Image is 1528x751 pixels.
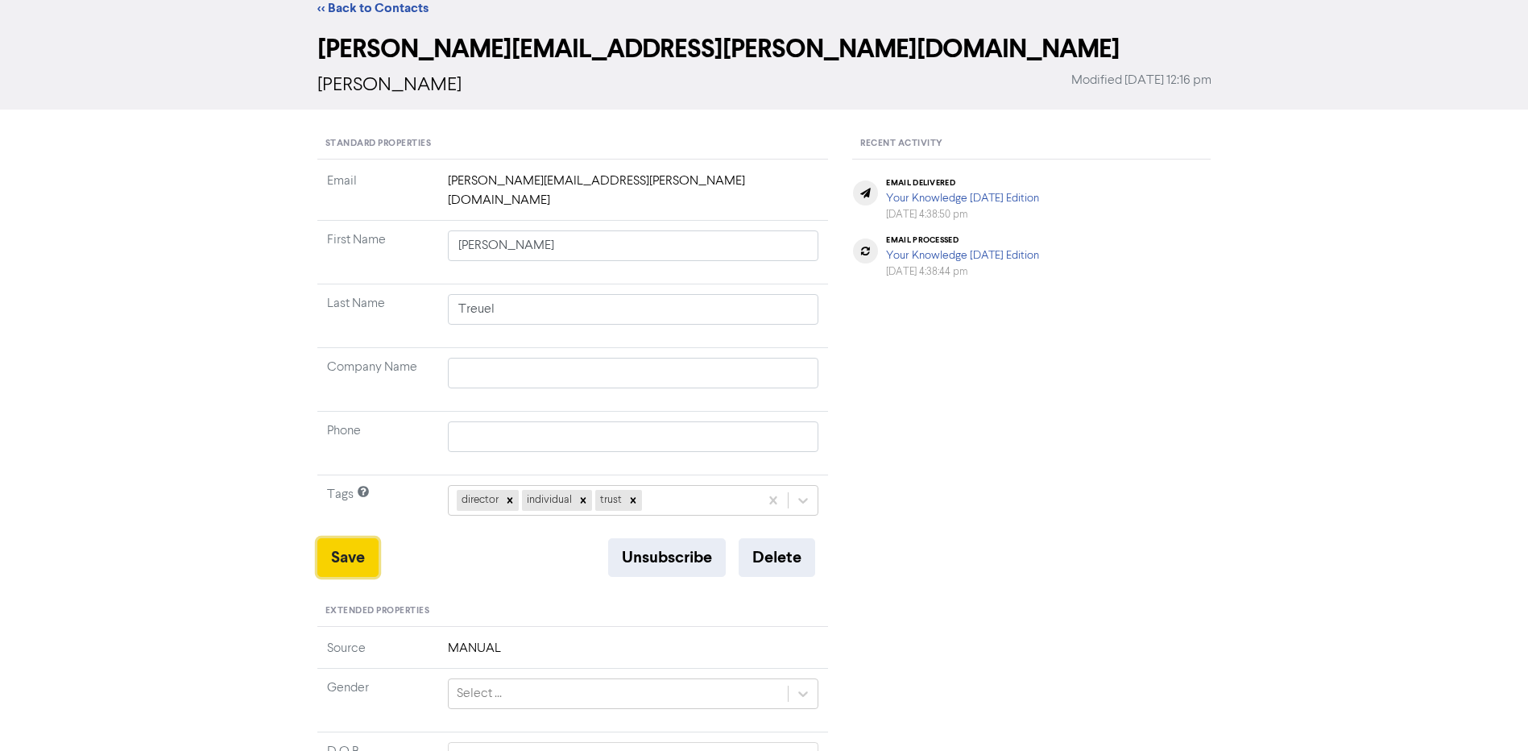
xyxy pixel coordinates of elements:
button: Save [317,538,379,577]
td: Gender [317,668,438,732]
td: First Name [317,221,438,284]
td: MANUAL [438,639,829,669]
a: Your Knowledge [DATE] Edition [886,250,1039,261]
td: Last Name [317,284,438,348]
td: Phone [317,412,438,475]
span: [PERSON_NAME] [317,76,462,95]
td: Company Name [317,348,438,412]
span: Modified [DATE] 12:16 pm [1071,71,1211,90]
button: Delete [739,538,815,577]
div: director [457,490,501,511]
div: Extended Properties [317,596,829,627]
div: individual [522,490,574,511]
iframe: Chat Widget [1326,577,1528,751]
a: Your Knowledge [DATE] Edition [886,193,1039,204]
h2: [PERSON_NAME][EMAIL_ADDRESS][PERSON_NAME][DOMAIN_NAME] [317,34,1211,64]
td: Email [317,172,438,221]
div: trust [595,490,624,511]
button: Unsubscribe [608,538,726,577]
div: [DATE] 4:38:44 pm [886,264,1039,280]
div: Standard Properties [317,129,829,160]
div: Recent Activity [852,129,1211,160]
td: Tags [317,475,438,539]
div: Select ... [457,684,502,703]
td: [PERSON_NAME][EMAIL_ADDRESS][PERSON_NAME][DOMAIN_NAME] [438,172,829,221]
div: email delivered [886,178,1039,188]
div: email processed [886,235,1039,245]
td: Source [317,639,438,669]
div: [DATE] 4:38:50 pm [886,207,1039,222]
